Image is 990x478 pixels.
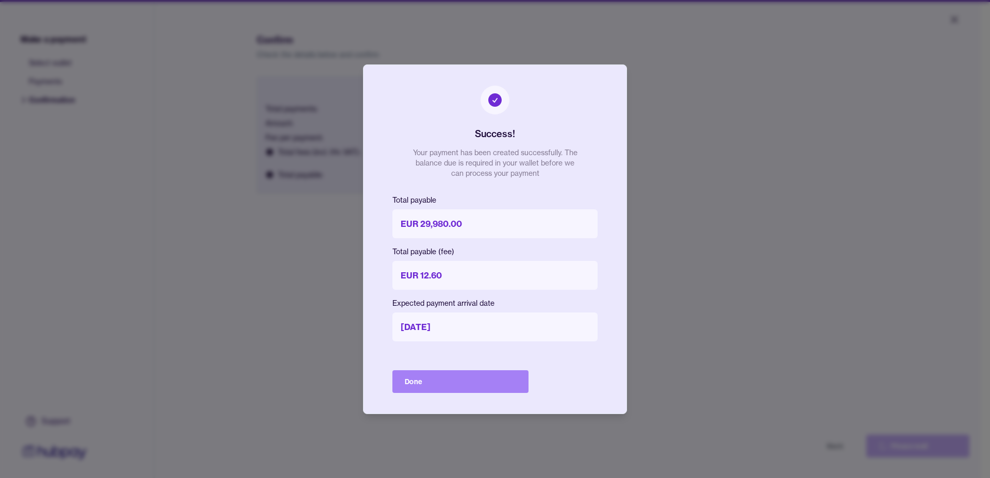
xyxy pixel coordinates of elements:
button: Done [392,370,529,393]
p: Total payable (fee) [392,246,598,257]
p: Your payment has been created successfully. The balance due is required in your wallet before we ... [412,147,577,178]
p: Expected payment arrival date [392,298,598,308]
p: Total payable [392,195,598,205]
p: [DATE] [392,312,598,341]
p: EUR 29,980.00 [392,209,598,238]
p: EUR 12.60 [392,261,598,290]
h2: Success! [475,127,515,141]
